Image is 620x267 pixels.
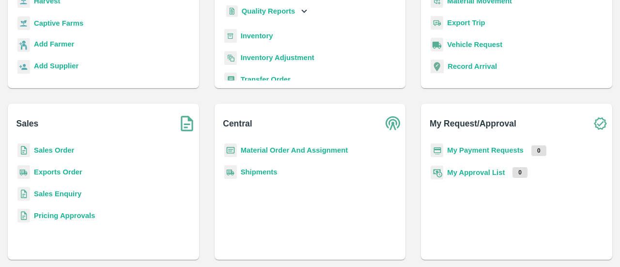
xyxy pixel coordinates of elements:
img: recordArrival [431,60,444,73]
p: 0 [531,145,546,156]
img: approval [431,165,443,180]
img: sales [17,187,30,201]
a: Add Supplier [34,61,78,74]
a: Pricing Approvals [34,212,95,220]
img: delivery [431,16,443,30]
b: Add Farmer [34,40,74,48]
a: My Approval List [447,169,505,176]
img: central [381,111,405,136]
img: whInventory [224,29,237,43]
img: shipments [224,165,237,179]
a: My Payment Requests [447,146,524,154]
img: farmer [17,38,30,52]
img: soSales [175,111,199,136]
a: Export Trip [447,19,485,27]
img: centralMaterial [224,143,237,157]
div: Quality Reports [224,1,310,21]
b: Quality Reports [242,7,295,15]
a: Inventory Adjustment [241,54,314,62]
b: Central [223,117,252,130]
img: supplier [17,60,30,74]
img: sales [17,209,30,223]
img: qualityReport [226,5,238,17]
p: 0 [512,167,527,178]
a: Record Arrival [448,63,497,70]
b: Add Supplier [34,62,78,70]
img: payment [431,143,443,157]
a: Transfer Order [241,76,291,83]
img: sales [17,143,30,157]
img: check [588,111,612,136]
a: Vehicle Request [447,41,502,48]
img: whTransfer [224,73,237,87]
img: inventory [224,51,237,65]
a: Captive Farms [34,19,83,27]
a: Sales Order [34,146,74,154]
b: My Request/Approval [430,117,516,130]
img: shipments [17,165,30,179]
a: Material Order And Assignment [241,146,348,154]
b: Sales [16,117,39,130]
a: Inventory [241,32,273,40]
a: Exports Order [34,168,82,176]
a: Sales Enquiry [34,190,81,198]
img: harvest [17,16,30,31]
img: vehicle [431,38,443,52]
a: Add Farmer [34,39,74,52]
a: Shipments [241,168,278,176]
